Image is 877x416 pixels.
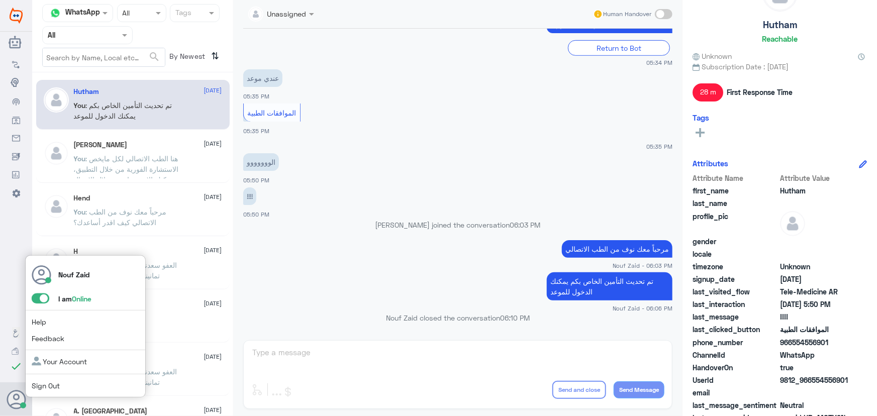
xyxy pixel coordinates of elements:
span: 05:34 PM [646,58,672,67]
span: Nouf Zaid - 06:03 PM [613,261,672,270]
p: 16/9/2025, 5:50 PM [243,153,279,171]
input: Search by Name, Local etc… [43,48,165,66]
span: last_clicked_button [693,324,778,335]
span: Nouf Zaid - 06:06 PM [613,304,672,313]
button: Send and close [552,381,606,399]
span: 05:35 PM [243,93,269,99]
div: Tags [174,7,191,20]
i: check [10,360,22,372]
span: ChannelId [693,350,778,360]
span: [DATE] [204,139,222,148]
p: 16/9/2025, 6:03 PM [562,240,672,258]
span: 05:50 PM [243,177,269,183]
span: last_visited_flow [693,286,778,297]
span: You [74,207,86,216]
span: [DATE] [204,352,222,361]
p: Nouf Zaid [58,269,89,280]
h5: A. Turki [74,407,148,415]
p: 16/9/2025, 5:35 PM [243,69,282,87]
p: 16/9/2025, 6:06 PM [547,272,672,300]
span: UserId [693,375,778,385]
span: !!!! [780,311,853,322]
h6: Attributes [693,159,728,168]
img: defaultAdmin.png [44,87,69,113]
button: Send Message [614,381,664,398]
span: null [780,236,853,247]
span: 9812_966554556901 [780,375,853,385]
span: 05:50 PM [243,211,269,218]
span: 2 [780,350,853,360]
span: signup_date [693,274,778,284]
span: email [693,387,778,398]
span: I am [58,294,91,303]
span: HandoverOn [693,362,778,373]
span: Subscription Date : [DATE] [693,61,867,72]
span: Attribute Value [780,173,853,183]
p: Nouf Zaid closed the conversation [243,313,672,323]
a: Sign Out [32,381,60,390]
span: first_name [693,185,778,196]
span: [DATE] [204,192,222,201]
button: search [148,49,160,65]
a: Help [32,318,46,326]
span: : مرحباً معك نوف من الطب الاتصالي كيف اقدر أساعدك؟ [74,207,167,227]
span: You [74,154,86,163]
p: 16/9/2025, 5:50 PM [243,187,256,205]
span: First Response Time [727,87,793,97]
span: 05:35 PM [243,128,269,134]
span: Attribute Name [693,173,778,183]
h5: H [74,247,78,256]
span: 0 [780,400,853,410]
img: defaultAdmin.png [44,247,69,272]
span: null [780,249,853,259]
h5: إسماعيل [74,141,128,149]
img: whatsapp.png [48,6,63,21]
span: Unknown [693,51,732,61]
span: Hutham [780,185,853,196]
span: الموافقات الطبية [780,324,853,335]
h5: Hutham [763,19,797,31]
span: locale [693,249,778,259]
span: gender [693,236,778,247]
span: Online [72,294,91,303]
span: profile_pic [693,211,778,234]
h5: Hutham [74,87,100,96]
span: الموافقات الطبية [248,109,297,117]
img: defaultAdmin.png [44,141,69,166]
i: ⇅ [212,48,220,64]
span: null [780,387,853,398]
span: [DATE] [204,405,222,414]
span: timezone [693,261,778,272]
h5: Hend [74,194,90,202]
span: last_interaction [693,299,778,309]
h6: Reachable [762,34,798,43]
span: 2025-09-16T14:34:37.813Z [780,274,853,284]
span: Tele-Medicine AR [780,286,853,297]
span: You [74,101,86,110]
span: By Newest [165,48,208,68]
a: Your Account [32,357,87,366]
a: Feedback [32,334,64,343]
div: Return to Bot [568,40,670,56]
span: 2025-09-16T14:50:34.775Z [780,299,853,309]
p: [PERSON_NAME] joined the conversation [243,220,672,230]
span: 05:35 PM [646,142,672,151]
span: 28 m [693,83,723,101]
img: defaultAdmin.png [780,211,805,236]
span: Unknown [780,261,853,272]
span: last_message_sentiment [693,400,778,410]
button: Avatar [7,390,26,409]
span: 06:03 PM [510,221,541,229]
span: true [780,362,853,373]
span: phone_number [693,337,778,348]
img: Widebot Logo [10,8,23,24]
span: 966554556901 [780,337,853,348]
img: defaultAdmin.png [44,194,69,219]
span: last_name [693,198,778,209]
span: [DATE] [204,86,222,95]
span: [DATE] [204,299,222,308]
h6: Tags [693,113,709,122]
span: [DATE] [204,246,222,255]
span: : تم تحديث التأمين الخاص بكم يمكنك الدخول للموعد [74,101,172,120]
span: last_message [693,311,778,322]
